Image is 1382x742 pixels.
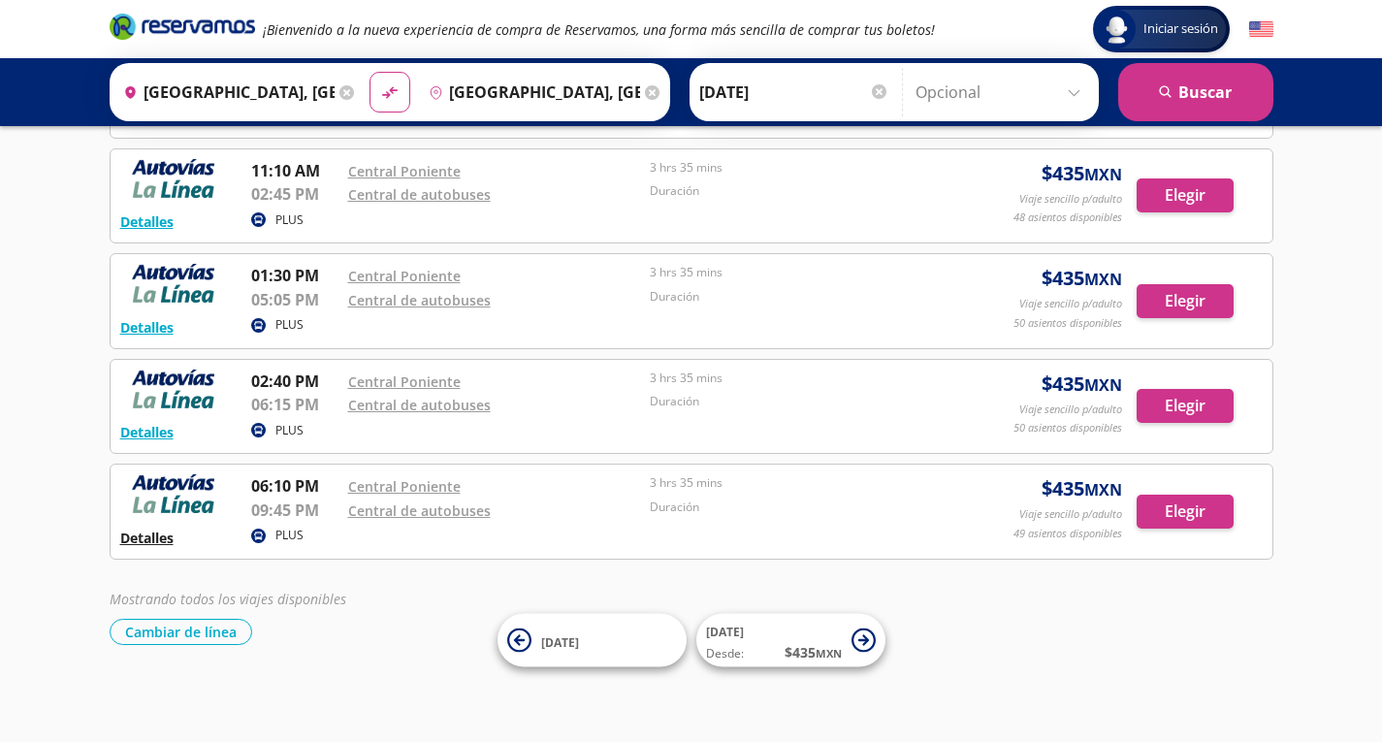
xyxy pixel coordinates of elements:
[650,264,943,281] p: 3 hrs 35 mins
[251,264,338,287] p: 01:30 PM
[650,393,943,410] p: Duración
[1013,420,1122,436] p: 50 asientos disponibles
[1084,269,1122,290] small: MXN
[120,474,227,513] img: RESERVAMOS
[251,288,338,311] p: 05:05 PM
[1042,159,1122,188] span: $ 435
[1136,19,1226,39] span: Iniciar sesión
[275,527,304,544] p: PLUS
[650,159,943,177] p: 3 hrs 35 mins
[1137,284,1234,318] button: Elegir
[650,288,943,306] p: Duración
[650,474,943,492] p: 3 hrs 35 mins
[1084,374,1122,396] small: MXN
[110,12,255,41] i: Brand Logo
[1118,63,1273,121] button: Buscar
[1019,402,1122,418] p: Viaje sencillo p/adulto
[1013,526,1122,542] p: 49 asientos disponibles
[251,474,338,498] p: 06:10 PM
[696,614,885,667] button: [DATE]Desde:$435MXN
[1084,164,1122,185] small: MXN
[421,68,640,116] input: Buscar Destino
[120,264,227,303] img: RESERVAMOS
[1042,474,1122,503] span: $ 435
[916,68,1089,116] input: Opcional
[120,159,227,198] img: RESERVAMOS
[275,422,304,439] p: PLUS
[348,396,491,414] a: Central de autobuses
[706,624,744,640] span: [DATE]
[348,162,461,180] a: Central Poniente
[275,316,304,334] p: PLUS
[1249,17,1273,42] button: English
[1013,210,1122,226] p: 48 asientos disponibles
[541,633,579,650] span: [DATE]
[498,614,687,667] button: [DATE]
[251,159,338,182] p: 11:10 AM
[120,528,174,548] button: Detalles
[650,370,943,387] p: 3 hrs 35 mins
[251,393,338,416] p: 06:15 PM
[785,642,842,662] span: $ 435
[275,211,304,229] p: PLUS
[1137,178,1234,212] button: Elegir
[348,291,491,309] a: Central de autobuses
[110,619,252,645] button: Cambiar de línea
[1019,191,1122,208] p: Viaje sencillo p/adulto
[120,211,174,232] button: Detalles
[348,501,491,520] a: Central de autobuses
[1084,479,1122,500] small: MXN
[251,182,338,206] p: 02:45 PM
[650,182,943,200] p: Duración
[1013,315,1122,332] p: 50 asientos disponibles
[348,477,461,496] a: Central Poniente
[1019,296,1122,312] p: Viaje sencillo p/adulto
[816,646,842,661] small: MXN
[251,499,338,522] p: 09:45 PM
[120,370,227,408] img: RESERVAMOS
[348,267,461,285] a: Central Poniente
[1042,264,1122,293] span: $ 435
[348,185,491,204] a: Central de autobuses
[115,68,335,116] input: Buscar Origen
[1019,506,1122,523] p: Viaje sencillo p/adulto
[120,317,174,338] button: Detalles
[1137,495,1234,529] button: Elegir
[110,12,255,47] a: Brand Logo
[251,370,338,393] p: 02:40 PM
[699,68,889,116] input: Elegir Fecha
[1137,389,1234,423] button: Elegir
[706,645,744,662] span: Desde:
[110,590,346,608] em: Mostrando todos los viajes disponibles
[120,422,174,442] button: Detalles
[348,372,461,391] a: Central Poniente
[650,499,943,516] p: Duración
[263,20,935,39] em: ¡Bienvenido a la nueva experiencia de compra de Reservamos, una forma más sencilla de comprar tus...
[1042,370,1122,399] span: $ 435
